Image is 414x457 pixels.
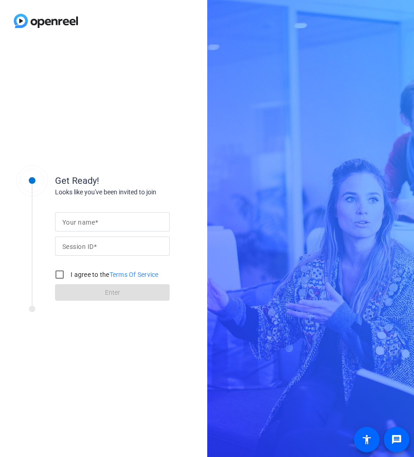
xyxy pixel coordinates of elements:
mat-label: Your name [62,219,95,226]
label: I agree to the [69,270,159,279]
div: Looks like you've been invited to join [55,187,238,197]
mat-icon: accessibility [361,434,372,445]
div: Get Ready! [55,174,238,187]
a: Terms Of Service [110,271,159,278]
mat-label: Session ID [62,243,94,250]
mat-icon: message [391,434,402,445]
